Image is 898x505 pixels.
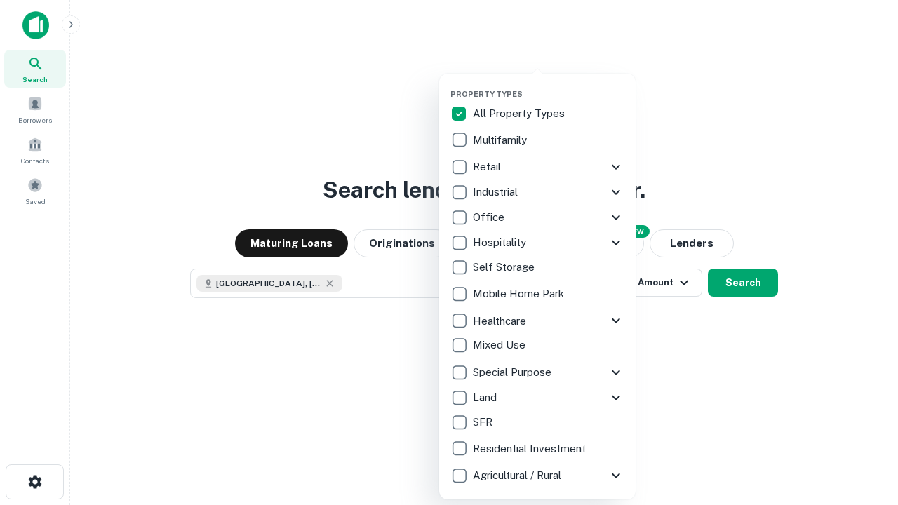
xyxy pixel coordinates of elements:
div: Special Purpose [450,360,624,385]
div: Retail [450,154,624,180]
iframe: Chat Widget [828,393,898,460]
p: Mixed Use [473,337,528,353]
p: Office [473,209,507,226]
p: Industrial [473,184,521,201]
p: Land [473,389,500,406]
div: Office [450,205,624,230]
p: Healthcare [473,313,529,330]
p: Residential Investment [473,440,589,457]
p: Hospitality [473,234,529,251]
p: Retail [473,159,504,175]
p: Agricultural / Rural [473,467,564,484]
p: All Property Types [473,105,568,122]
div: Agricultural / Rural [450,463,624,488]
div: Industrial [450,180,624,205]
p: Mobile Home Park [473,285,567,302]
div: Healthcare [450,308,624,333]
p: SFR [473,414,495,431]
p: Special Purpose [473,364,554,381]
p: Multifamily [473,132,530,149]
div: Hospitality [450,230,624,255]
div: Land [450,385,624,410]
p: Self Storage [473,259,537,276]
span: Property Types [450,90,523,98]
